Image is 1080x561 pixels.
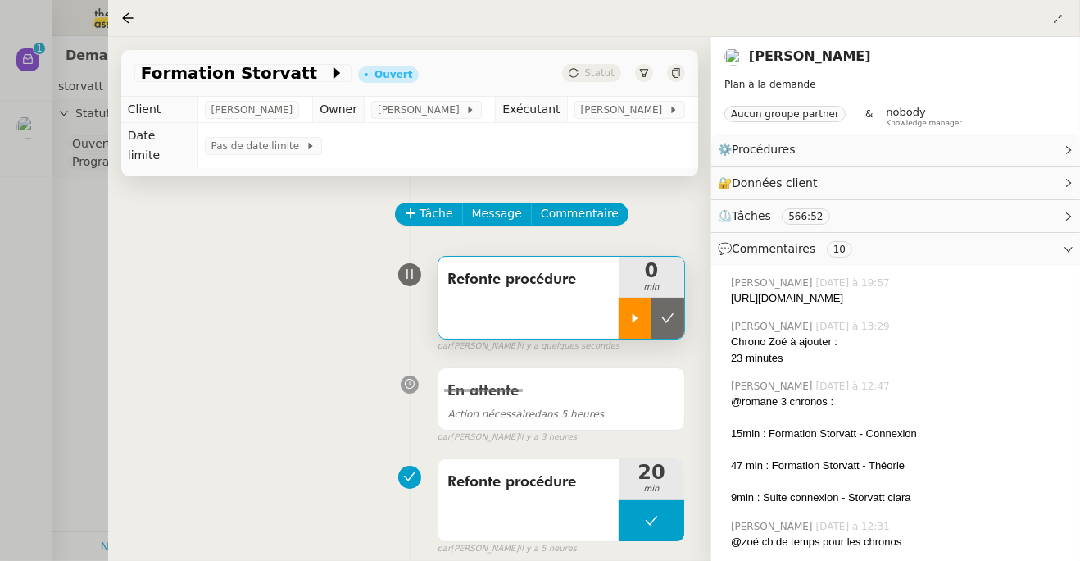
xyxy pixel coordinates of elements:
[718,140,803,159] span: ⚙️
[718,174,824,193] span: 🔐
[731,519,816,534] span: [PERSON_NAME]
[619,261,684,280] span: 0
[531,203,628,226] button: Commentaire
[886,119,962,128] span: Knowledge manager
[438,431,452,445] span: par
[448,408,605,420] span: dans 5 heures
[541,204,619,223] span: Commentaire
[141,65,329,81] span: Formation Storvatt
[816,379,893,394] span: [DATE] à 12:47
[496,97,567,123] td: Exécutant
[584,67,615,79] span: Statut
[121,97,197,123] td: Client
[519,431,577,445] span: il y a 3 heures
[886,106,962,127] app-user-label: Knowledge manager
[374,70,412,80] div: Ouvert
[711,167,1080,199] div: 🔐Données client
[731,490,1067,506] div: 9min : Suite connexion - Storvatt clara
[731,458,1067,474] div: 47 min : Formation Storvatt - Théorie
[731,379,816,394] span: [PERSON_NAME]
[211,102,293,118] span: [PERSON_NAME]
[886,106,925,118] span: nobody
[711,200,1080,232] div: ⏲️Tâches 566:52
[731,276,816,290] span: [PERSON_NAME]
[378,102,465,118] span: [PERSON_NAME]
[395,203,463,226] button: Tâche
[313,97,365,123] td: Owner
[519,542,577,556] span: il y a 5 heures
[711,233,1080,265] div: 💬Commentaires 10
[782,208,829,225] nz-tag: 566:52
[438,542,577,556] small: [PERSON_NAME]
[827,241,852,258] nz-tag: 10
[438,542,452,556] span: par
[472,204,522,223] span: Message
[816,519,893,534] span: [DATE] à 12:31
[731,534,1067,550] div: @zoé cb de temps pour les chronos
[462,203,532,226] button: Message
[519,340,619,353] span: il y a quelques secondes
[619,482,684,496] span: min
[731,290,1067,307] div: [URL][DOMAIN_NAME]
[732,143,796,156] span: Procédures
[724,106,846,122] nz-tag: Aucun groupe partner
[731,350,1067,367] div: 23 minutes
[732,176,818,189] span: Données client
[211,138,306,154] span: Pas de date limite
[816,276,893,290] span: [DATE] à 19:57
[749,48,871,64] a: [PERSON_NAME]
[619,463,684,482] span: 20
[731,334,1067,350] div: Chrono Zoé à ajouter :
[448,408,535,420] span: Action nécessaire
[438,431,577,445] small: [PERSON_NAME]
[448,267,609,292] span: Refonte procédure
[724,48,742,66] img: users%2FyQfMwtYgTqhRP2YHWHmG2s2LYaD3%2Favatar%2Fprofile-pic.png
[448,384,520,399] span: En attente
[865,106,873,127] span: &
[731,394,1067,410] div: @romane 3 chronos :
[420,204,453,223] span: Tâche
[731,319,816,334] span: [PERSON_NAME]
[121,123,197,168] td: Date limite
[438,340,620,353] small: [PERSON_NAME]
[718,209,843,222] span: ⏲️
[718,242,859,255] span: 💬
[711,134,1080,166] div: ⚙️Procédures
[724,79,816,90] span: Plan à la demande
[619,280,684,294] span: min
[581,102,669,118] span: [PERSON_NAME]
[732,209,771,222] span: Tâches
[731,426,1067,442] div: 15min : Formation Storvatt - Connexion
[732,242,815,255] span: Commentaires
[448,470,609,495] span: Refonte procédure
[438,340,452,353] span: par
[816,319,893,334] span: [DATE] à 13:29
